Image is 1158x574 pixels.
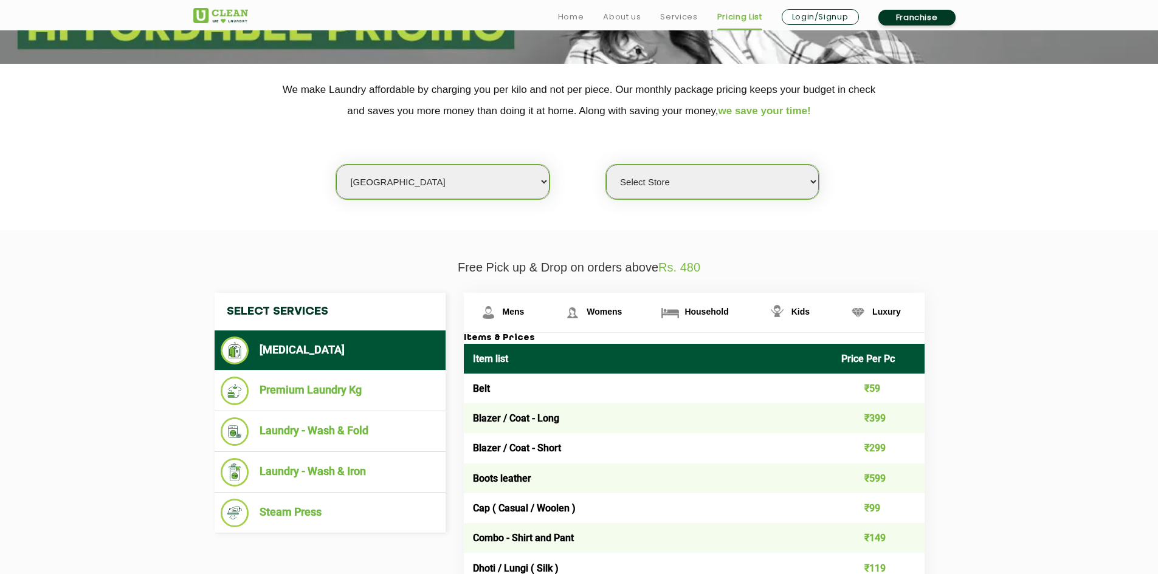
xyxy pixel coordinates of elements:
[847,302,869,323] img: Luxury
[221,417,249,446] img: Laundry - Wash & Fold
[782,9,859,25] a: Login/Signup
[464,493,833,523] td: Cap ( Casual / Woolen )
[832,433,925,463] td: ₹299
[221,499,439,527] li: Steam Press
[464,333,925,344] h3: Items & Prices
[684,307,728,316] span: Household
[832,463,925,493] td: ₹599
[464,374,833,403] td: Belt
[221,337,249,364] img: Dry Cleaning
[464,344,833,374] th: Item list
[221,377,249,405] img: Premium Laundry Kg
[558,10,584,24] a: Home
[215,293,446,330] h4: Select Services
[832,403,925,433] td: ₹399
[767,302,788,323] img: Kids
[464,403,833,433] td: Blazer / Coat - Long
[221,337,439,364] li: [MEDICAL_DATA]
[717,10,762,24] a: Pricing List
[221,377,439,405] li: Premium Laundry Kg
[221,458,249,487] img: Laundry - Wash & Iron
[872,307,901,316] span: Luxury
[193,261,965,275] p: Free Pick up & Drop on orders above
[791,307,810,316] span: Kids
[603,10,641,24] a: About us
[464,433,833,463] td: Blazer / Coat - Short
[478,302,499,323] img: Mens
[503,307,525,316] span: Mens
[193,8,248,23] img: UClean Laundry and Dry Cleaning
[660,10,697,24] a: Services
[221,458,439,487] li: Laundry - Wash & Iron
[832,493,925,523] td: ₹99
[587,307,622,316] span: Womens
[658,261,700,274] span: Rs. 480
[464,463,833,493] td: Boots leather
[221,499,249,527] img: Steam Press
[221,417,439,446] li: Laundry - Wash & Fold
[660,302,681,323] img: Household
[832,523,925,553] td: ₹149
[878,10,956,26] a: Franchise
[562,302,583,323] img: Womens
[719,105,811,117] span: we save your time!
[832,374,925,403] td: ₹59
[193,79,965,121] p: We make Laundry affordable by charging you per kilo and not per piece. Our monthly package pricin...
[832,344,925,374] th: Price Per Pc
[464,523,833,553] td: Combo - Shirt and Pant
